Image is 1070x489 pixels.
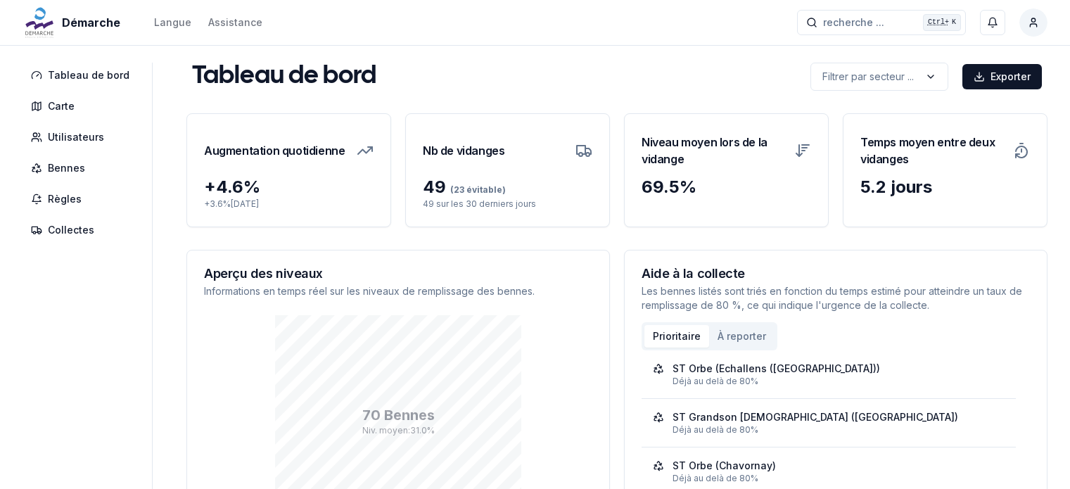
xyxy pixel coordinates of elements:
[860,176,1030,198] div: 5.2 jours
[653,362,1005,387] a: ST Orbe (Echallens ([GEOGRAPHIC_DATA]))Déjà au delà de 80%
[642,267,1030,280] h3: Aide à la collecte
[673,410,958,424] div: ST Grandson [DEMOGRAPHIC_DATA] ([GEOGRAPHIC_DATA])
[48,99,75,113] span: Carte
[642,131,786,170] h3: Niveau moyen lors de la vidange
[962,64,1042,89] button: Exporter
[204,176,374,198] div: + 4.6 %
[192,63,376,91] h1: Tableau de bord
[23,217,144,243] a: Collectes
[797,10,966,35] button: recherche ...Ctrl+K
[423,131,504,170] h3: Nb de vidanges
[23,186,144,212] a: Règles
[204,284,592,298] p: Informations en temps réel sur les niveaux de remplissage des bennes.
[810,63,948,91] button: label
[154,15,191,30] div: Langue
[204,267,592,280] h3: Aperçu des niveaux
[48,161,85,175] span: Bennes
[23,125,144,150] a: Utilisateurs
[673,362,880,376] div: ST Orbe (Echallens ([GEOGRAPHIC_DATA]))
[673,459,776,473] div: ST Orbe (Chavornay)
[204,198,374,210] p: + 3.6 % [DATE]
[423,176,592,198] div: 49
[673,376,1005,387] div: Déjà au delà de 80%
[423,198,592,210] p: 49 sur les 30 derniers jours
[48,192,82,206] span: Règles
[653,459,1005,484] a: ST Orbe (Chavornay)Déjà au delà de 80%
[208,14,262,31] a: Assistance
[23,94,144,119] a: Carte
[204,131,345,170] h3: Augmentation quotidienne
[823,15,884,30] span: recherche ...
[23,155,144,181] a: Bennes
[23,14,126,31] a: Démarche
[642,176,811,198] div: 69.5 %
[644,325,709,348] button: Prioritaire
[154,14,191,31] button: Langue
[642,284,1030,312] p: Les bennes listés sont triés en fonction du temps estimé pour atteindre un taux de remplissage de...
[48,130,104,144] span: Utilisateurs
[23,63,144,88] a: Tableau de bord
[673,473,1005,484] div: Déjà au delà de 80%
[48,68,129,82] span: Tableau de bord
[822,70,914,84] p: Filtrer par secteur ...
[48,223,94,237] span: Collectes
[709,325,775,348] button: À reporter
[673,424,1005,436] div: Déjà au delà de 80%
[62,14,120,31] span: Démarche
[653,410,1005,436] a: ST Grandson [DEMOGRAPHIC_DATA] ([GEOGRAPHIC_DATA])Déjà au delà de 80%
[23,6,56,39] img: Démarche Logo
[860,131,1005,170] h3: Temps moyen entre deux vidanges
[446,184,506,195] span: (23 évitable)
